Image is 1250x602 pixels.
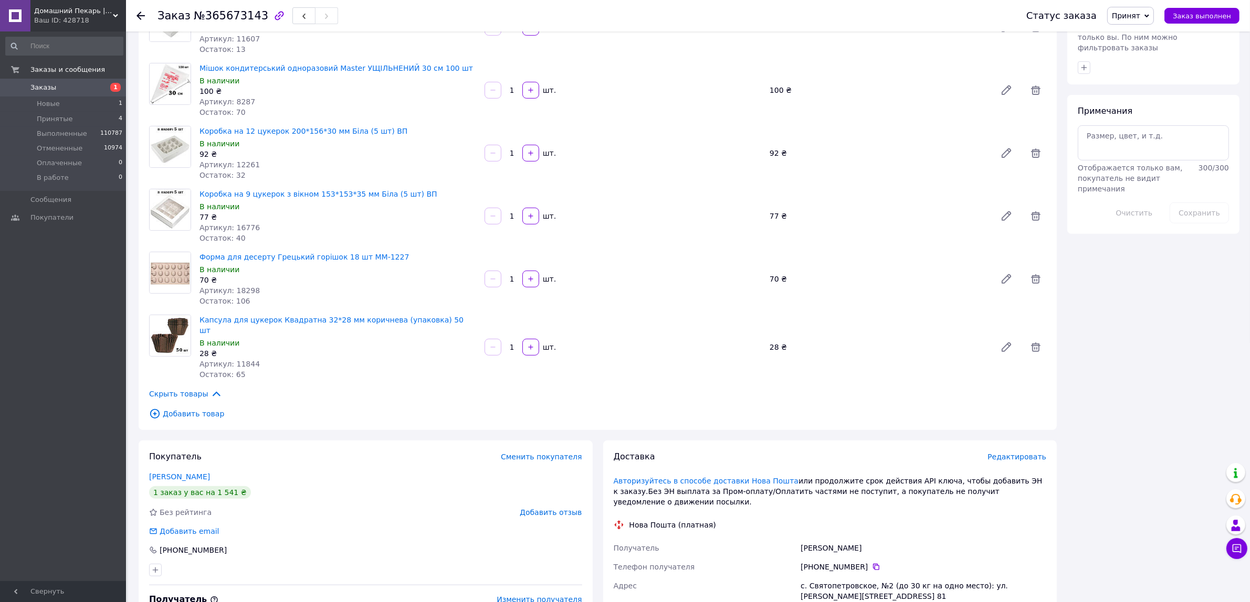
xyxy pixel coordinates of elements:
[996,268,1017,289] a: Редактировать
[199,212,476,222] div: 77 ₴
[614,476,1047,507] div: или продолжите срок действия АРІ ключа, чтобы добавить ЭН к заказу.Без ЭН выплата за Пром-оплату/...
[160,508,212,517] span: Без рейтинга
[119,158,122,168] span: 0
[1173,12,1231,20] span: Заказ выполнен
[150,315,191,356] img: Капсула для цукерок Квадратна 32*28 мм коричнева (упаковка) 50 шт
[627,520,719,530] div: Нова Пошта (платная)
[1078,23,1210,52] span: Личные заметки, которые видите только вы. По ним можно фильтровать заказы
[199,45,246,53] span: Остаток: 13
[149,388,222,400] span: Скрыть товары
[1199,164,1229,172] span: 300 / 300
[159,526,220,536] div: Добавить email
[765,340,992,354] div: 28 ₴
[1112,12,1140,20] span: Принят
[1025,268,1046,289] span: Удалить
[149,486,251,499] div: 1 заказ у вас на 1 541 ₴
[614,582,637,590] span: Адрес
[1164,8,1240,24] button: Заказ выполнен
[37,144,82,153] span: Отмененные
[104,144,122,153] span: 10974
[100,129,122,138] span: 110787
[199,234,246,242] span: Остаток: 40
[37,114,73,124] span: Принятые
[540,85,557,95] div: шт.
[614,563,695,571] span: Телефон получателя
[540,274,557,284] div: шт.
[199,64,473,72] a: Мішок кондитерський одноразовий Master УЩІЛЬНЕНИЙ 30 см 100 шт
[150,126,191,167] img: Коробка на 12 цукерок 200*156*30 мм Біла (5 шт) ВП
[159,545,228,555] div: [PHONE_NUMBER]
[199,98,255,106] span: Артикул: 8287
[199,316,464,335] a: Капсула для цукерок Квадратна 32*28 мм коричнева (упаковка) 50 шт
[614,477,799,485] a: Авторизуйтесь в способе доставки Нова Пошта
[199,149,476,159] div: 92 ₴
[199,77,239,85] span: В наличии
[34,6,113,16] span: Домашний Пекарь | Магазин для кондитеров
[150,252,191,293] img: Форма для десерту Грецький горішок 18 шт ММ-1227
[199,339,239,347] span: В наличии
[136,10,145,21] div: Вернуться назад
[1026,10,1097,21] div: Статус заказа
[614,451,655,461] span: Доставка
[199,160,260,169] span: Артикул: 12261
[1025,206,1046,227] span: Удалить
[110,83,121,92] span: 1
[765,272,992,286] div: 70 ₴
[199,223,260,232] span: Артикул: 16776
[30,65,105,74] span: Заказы и сообщения
[199,286,260,295] span: Артикул: 18298
[520,508,582,517] span: Добавить отзыв
[199,275,476,285] div: 70 ₴
[199,190,437,198] a: Коробка на 9 цукерок з вікном 153*153*35 мм Біла (5 шт) ВП
[37,129,87,138] span: Выполненные
[149,472,210,481] a: [PERSON_NAME]
[1078,106,1132,116] span: Примечания
[199,265,239,274] span: В наличии
[150,189,191,230] img: Коробка на 9 цукерок з вікном 153*153*35 мм Біла (5 шт) ВП
[199,360,260,368] span: Артикул: 11844
[119,173,122,182] span: 0
[765,209,992,223] div: 77 ₴
[801,562,1046,572] div: [PHONE_NUMBER]
[1025,337,1046,358] span: Удалить
[501,453,582,461] span: Сменить покупателя
[199,171,246,179] span: Остаток: 32
[34,16,126,25] div: Ваш ID: 428718
[37,158,82,168] span: Оплаченные
[150,63,191,104] img: Мішок кондитерський одноразовий Master УЩІЛЬНЕНИЙ 30 см 100 шт
[199,86,476,96] div: 100 ₴
[199,127,407,135] a: Коробка на 12 цукерок 200*156*30 мм Біла (5 шт) ВП
[199,108,246,116] span: Остаток: 70
[996,143,1017,164] a: Редактировать
[194,9,268,22] span: №365673143
[199,253,409,261] a: Форма для десерту Грецький горішок 18 шт ММ-1227
[1025,80,1046,101] span: Удалить
[996,337,1017,358] a: Редактировать
[37,99,60,109] span: Новые
[119,99,122,109] span: 1
[988,453,1046,461] span: Редактировать
[540,211,557,221] div: шт.
[30,195,71,205] span: Сообщения
[149,451,202,461] span: Покупатель
[199,35,260,43] span: Артикул: 11607
[996,206,1017,227] a: Редактировать
[199,370,246,379] span: Остаток: 65
[996,80,1017,101] a: Редактировать
[30,213,73,222] span: Покупатели
[1025,143,1046,164] span: Удалить
[157,9,191,22] span: Заказ
[765,83,992,98] div: 100 ₴
[1226,538,1247,559] button: Чат с покупателем
[540,342,557,352] div: шт.
[148,526,220,536] div: Добавить email
[799,539,1048,557] div: [PERSON_NAME]
[30,83,56,92] span: Заказы
[765,146,992,160] div: 92 ₴
[199,139,239,148] span: В наличии
[540,148,557,158] div: шт.
[37,173,69,182] span: В работе
[119,114,122,124] span: 4
[199,297,250,305] span: Остаток: 106
[199,202,239,211] span: В наличии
